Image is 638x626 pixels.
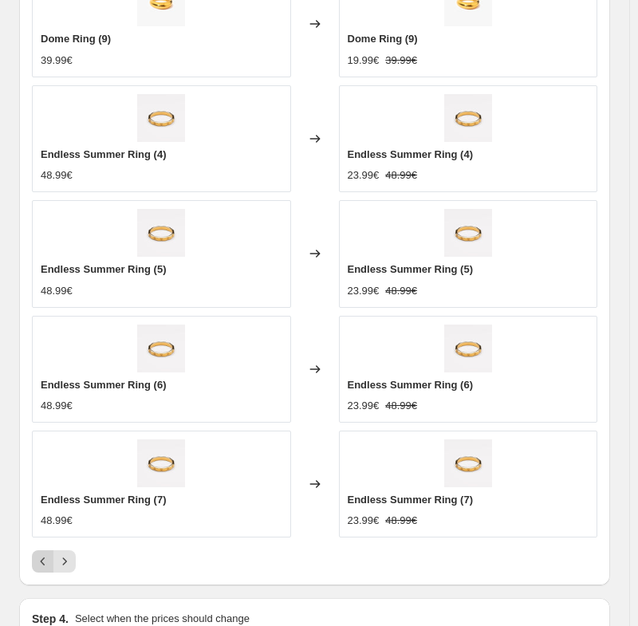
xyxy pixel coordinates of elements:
[41,169,73,181] span: 48.99€
[348,514,380,526] span: 23.99€
[444,94,492,142] img: gold_ocean_ring_80x.jpg
[348,379,473,391] span: Endless Summer Ring (6)
[137,439,185,487] img: gold_ocean_ring_80x.jpg
[385,54,417,66] span: 39.99€
[41,33,111,45] span: Dome Ring (9)
[444,325,492,372] img: gold_ocean_ring_80x.jpg
[41,379,166,391] span: Endless Summer Ring (6)
[41,54,73,66] span: 39.99€
[348,494,473,506] span: Endless Summer Ring (7)
[348,400,380,411] span: 23.99€
[32,550,54,573] button: Previous
[385,169,417,181] span: 48.99€
[41,263,166,275] span: Endless Summer Ring (5)
[137,94,185,142] img: gold_ocean_ring_80x.jpg
[348,263,473,275] span: Endless Summer Ring (5)
[137,209,185,257] img: gold_ocean_ring_80x.jpg
[41,514,73,526] span: 48.99€
[385,285,417,297] span: 48.99€
[385,514,417,526] span: 48.99€
[444,439,492,487] img: gold_ocean_ring_80x.jpg
[348,169,380,181] span: 23.99€
[32,550,76,573] nav: Pagination
[41,400,73,411] span: 48.99€
[348,148,473,160] span: Endless Summer Ring (4)
[348,285,380,297] span: 23.99€
[41,148,166,160] span: Endless Summer Ring (4)
[53,550,76,573] button: Next
[137,325,185,372] img: gold_ocean_ring_80x.jpg
[41,494,166,506] span: Endless Summer Ring (7)
[444,209,492,257] img: gold_ocean_ring_80x.jpg
[348,54,380,66] span: 19.99€
[41,285,73,297] span: 48.99€
[348,33,418,45] span: Dome Ring (9)
[385,400,417,411] span: 48.99€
